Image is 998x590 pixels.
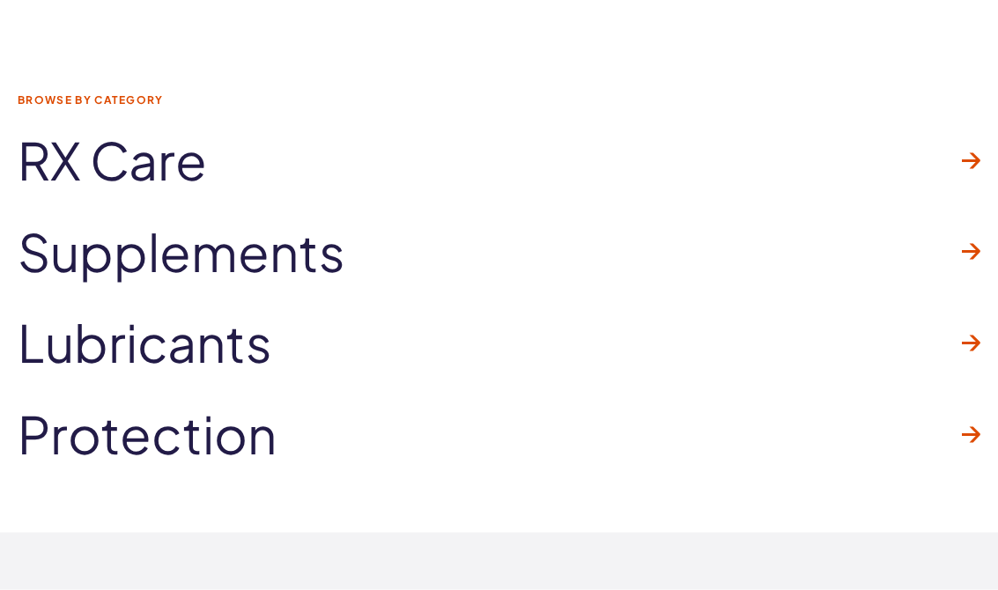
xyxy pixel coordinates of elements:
a: Protection [18,388,980,480]
span: Protection [18,406,277,462]
a: Supplements [18,206,980,298]
span: Lubricants [18,314,272,371]
span: Supplements [18,224,345,280]
a: Lubricants [18,297,980,388]
a: RX Care [18,114,980,206]
span: Browse by Category [18,94,980,106]
span: RX Care [18,132,207,188]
